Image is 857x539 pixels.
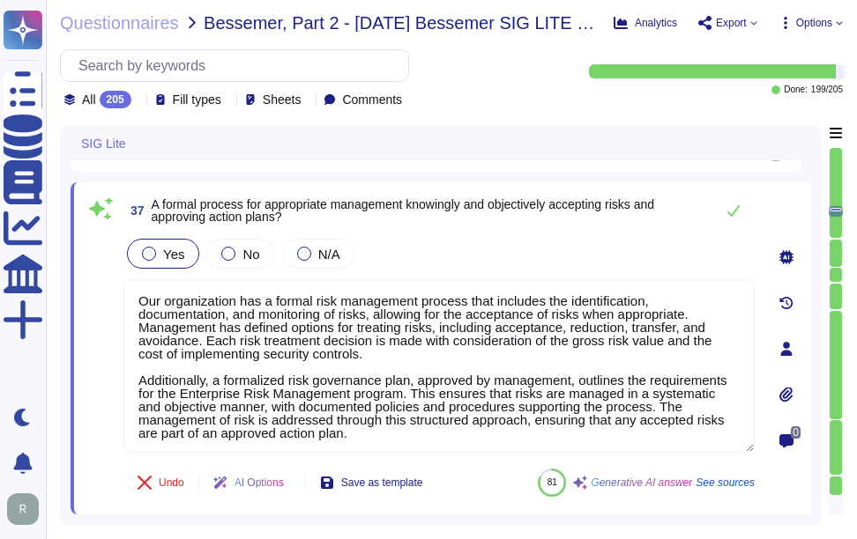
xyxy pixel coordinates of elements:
span: 199 / 205 [811,85,843,94]
span: Analytics [635,18,677,28]
span: Bessemer, Part 2 - [DATE] Bessemer SIG LITE 2017 WORKING [204,14,600,32]
span: No [242,247,259,262]
button: Analytics [614,16,677,30]
span: Fill types [173,93,221,106]
span: Done: [784,85,808,94]
span: N/A [318,247,340,262]
button: Undo [123,465,198,500]
span: Comments [342,93,402,106]
span: Generative AI answer [591,477,692,488]
button: Save as template [306,465,437,500]
span: SIG Lite [81,137,126,150]
span: 81 [548,477,557,487]
span: A formal process for appropriate management knowingly and objectively accepting risks and approvi... [152,197,654,224]
img: user [7,493,39,525]
button: user [4,490,51,528]
span: Save as template [341,477,423,488]
span: Questionnaires [60,14,179,32]
div: 205 [100,91,131,108]
span: Options [796,18,832,28]
textarea: Our organization has a formal risk management process that includes the identification, documenta... [123,279,755,453]
span: 37 [123,204,145,217]
span: All [82,93,96,106]
span: Yes [163,247,184,262]
span: See sources [696,477,755,488]
span: 0 [791,426,801,439]
span: AI Options [235,477,284,488]
span: Export [716,18,747,28]
span: Sheets [263,93,302,106]
input: Search by keywords [70,50,408,81]
span: Undo [159,477,184,488]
